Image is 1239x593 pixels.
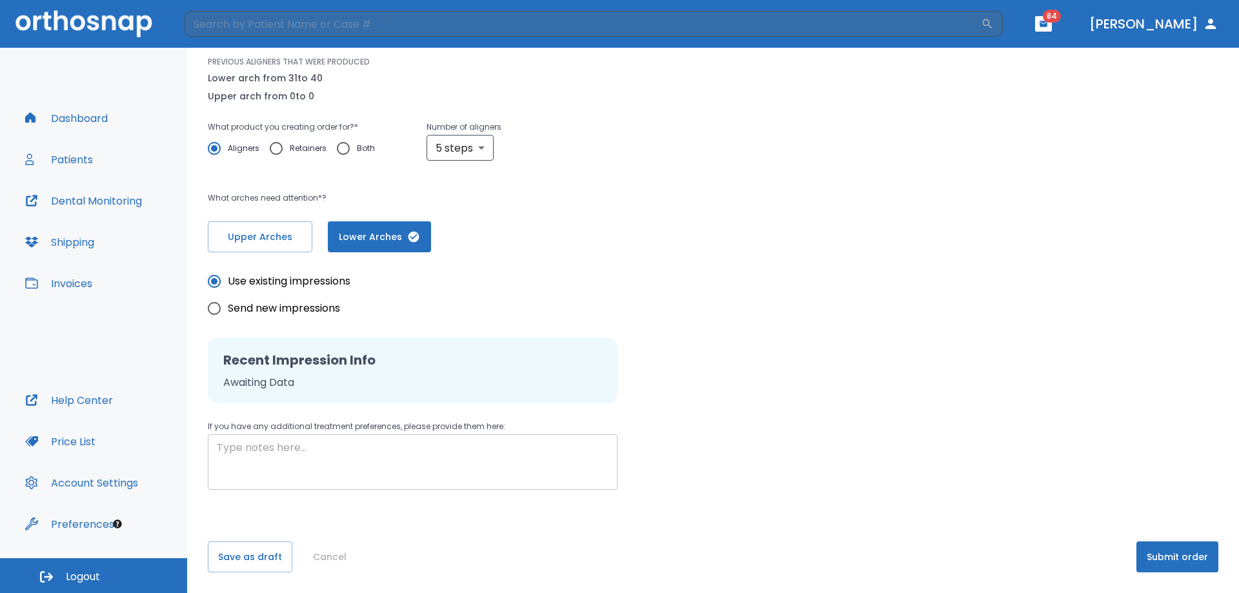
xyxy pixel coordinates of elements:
[208,541,292,572] button: Save as draft
[208,88,323,104] p: Upper arch from 0 to 0
[221,230,299,244] span: Upper Arches
[112,518,123,530] div: Tooltip anchor
[17,508,122,539] button: Preferences
[208,221,312,252] button: Upper Arches
[341,230,418,244] span: Lower Arches
[228,301,340,316] span: Send new impressions
[17,144,101,175] button: Patients
[15,10,152,37] img: Orthosnap
[17,103,116,134] button: Dashboard
[17,185,150,216] button: Dental Monitoring
[17,385,121,416] button: Help Center
[1043,10,1061,23] span: 84
[17,226,102,257] button: Shipping
[17,467,146,498] button: Account Settings
[228,274,350,289] span: Use existing impressions
[223,375,602,390] p: Awaiting Data
[17,268,100,299] button: Invoices
[223,350,602,370] h2: Recent Impression Info
[17,426,103,457] button: Price List
[290,141,327,156] span: Retainers
[208,119,385,135] p: What product you creating order for? *
[208,56,370,68] p: PREVIOUS ALIGNERS THAT WERE PRODUCED
[208,190,798,206] p: What arches need attention*?
[208,419,618,434] p: If you have any additional treatment preferences, please provide them here:
[228,141,259,156] span: Aligners
[427,135,494,161] div: 5 steps
[427,119,501,135] p: Number of aligners
[185,11,981,37] input: Search by Patient Name or Case #
[328,221,431,252] button: Lower Arches
[1136,541,1218,572] button: Submit order
[308,541,352,572] button: Cancel
[357,141,375,156] span: Both
[66,570,100,584] span: Logout
[1084,12,1224,35] button: [PERSON_NAME]
[208,70,323,86] p: Lower arch from 31 to 40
